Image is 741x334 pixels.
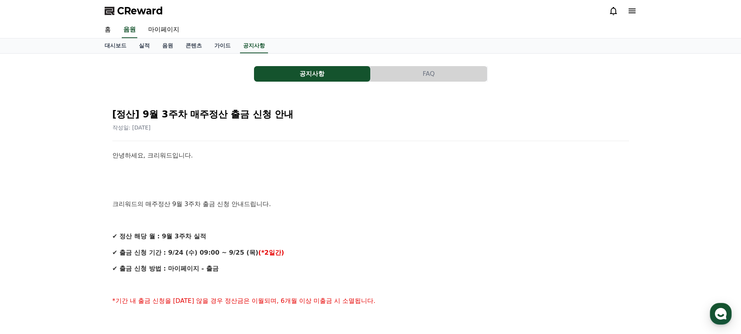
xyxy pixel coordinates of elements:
span: 작성일: [DATE] [112,124,151,131]
a: 실적 [133,38,156,53]
a: 공지사항 [240,38,268,53]
strong: ✔ 출금 신청 기간 : 9/24 (수) 09:00 ~ 9/25 (목) [112,249,259,256]
strong: ✔ 정산 해당 월 : 9월 3주차 실적 [112,233,206,240]
span: CReward [117,5,163,17]
a: 콘텐츠 [179,38,208,53]
button: 공지사항 [254,66,370,82]
p: 크리워드의 매주정산 9월 3주차 출금 신청 안내드립니다. [112,199,629,209]
a: 공지사항 [254,66,371,82]
a: 홈 [98,22,117,38]
a: CReward [105,5,163,17]
a: 가이드 [208,38,237,53]
span: *기간 내 출금 신청을 [DATE] 않을 경우 정산금은 이월되며, 6개월 이상 미출금 시 소멸됩니다. [112,297,376,304]
a: 마이페이지 [142,22,186,38]
p: 안녕하세요, 크리워드입니다. [112,150,629,161]
strong: (*2일간) [258,249,284,256]
a: 대시보드 [98,38,133,53]
button: FAQ [371,66,487,82]
strong: ✔ 출금 신청 방법 : 마이페이지 - 출금 [112,265,219,272]
h2: [정산] 9월 3주차 매주정산 출금 신청 안내 [112,108,629,121]
a: 음원 [156,38,179,53]
a: 음원 [122,22,137,38]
